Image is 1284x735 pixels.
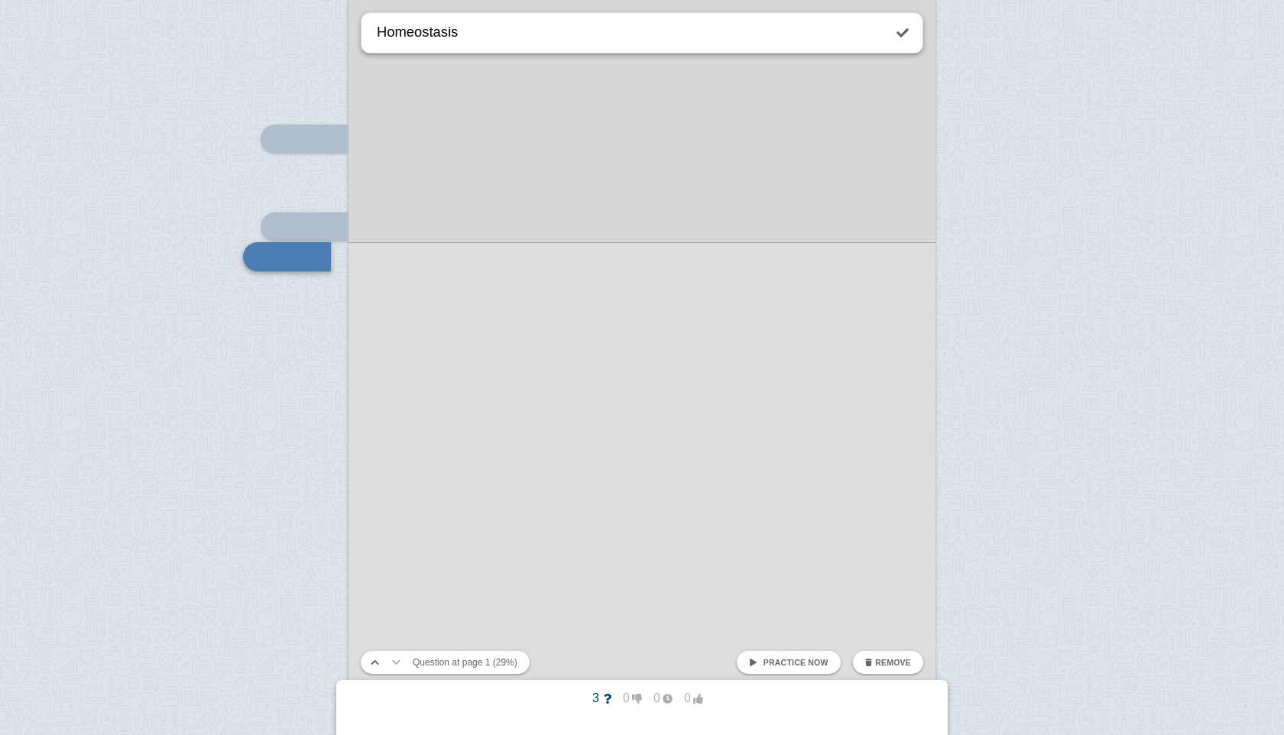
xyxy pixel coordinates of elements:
[407,651,524,674] button: Question at page 1 (29%)
[642,691,673,705] span: 0
[611,691,642,705] span: 0
[875,658,911,667] span: Remove
[853,651,923,674] button: Remove
[737,651,840,674] a: Practice now
[569,686,715,711] button: 3000
[581,691,611,705] span: 3
[673,691,703,705] span: 0
[764,658,828,667] span: Practice now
